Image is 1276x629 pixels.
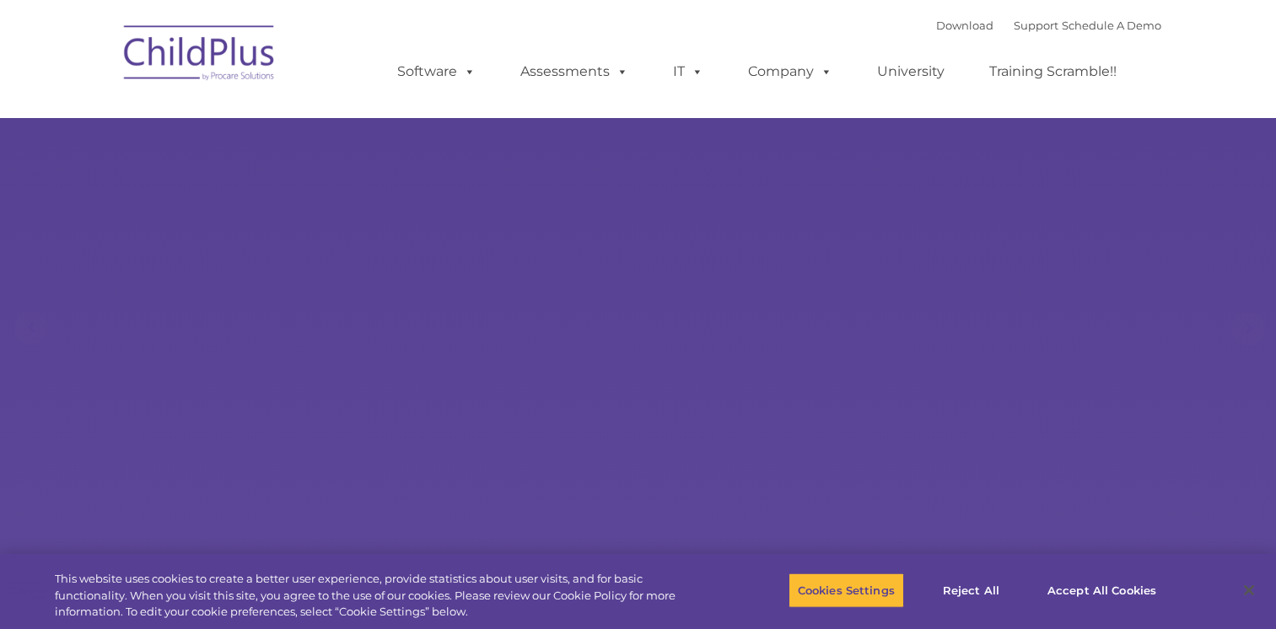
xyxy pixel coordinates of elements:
button: Reject All [918,573,1024,608]
img: ChildPlus by Procare Solutions [116,13,284,98]
button: Accept All Cookies [1038,573,1166,608]
a: Download [936,19,993,32]
a: Schedule A Demo [1062,19,1161,32]
button: Cookies Settings [789,573,904,608]
a: Software [380,55,493,89]
a: University [860,55,961,89]
a: IT [656,55,720,89]
a: Training Scramble!! [972,55,1133,89]
font: | [936,19,1161,32]
div: This website uses cookies to create a better user experience, provide statistics about user visit... [55,571,702,621]
a: Support [1014,19,1058,32]
a: Assessments [503,55,645,89]
button: Close [1230,572,1268,609]
a: Company [731,55,849,89]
